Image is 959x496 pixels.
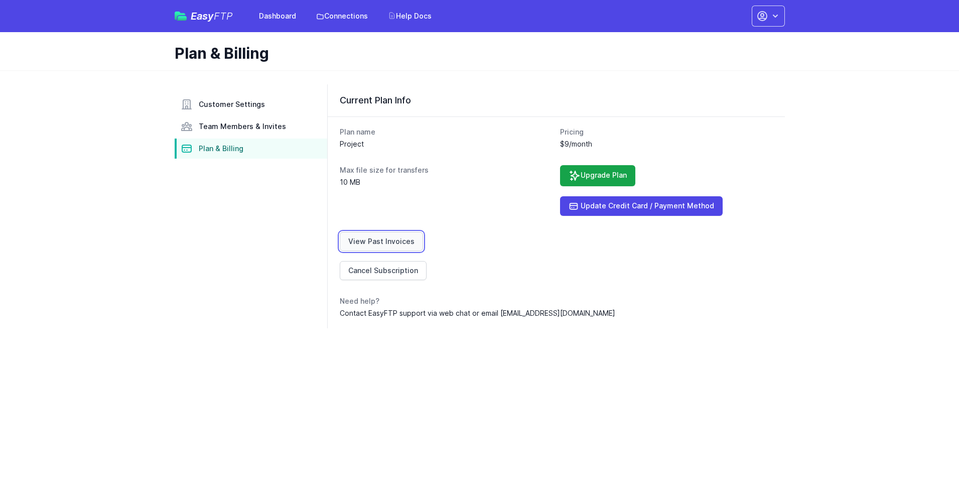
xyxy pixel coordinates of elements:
[175,116,327,137] a: Team Members & Invites
[253,7,302,25] a: Dashboard
[560,139,773,149] dd: $9/month
[340,308,773,318] dd: Contact EasyFTP support via web chat or email [EMAIL_ADDRESS][DOMAIN_NAME]
[340,94,773,106] h3: Current Plan Info
[199,121,286,132] span: Team Members & Invites
[340,232,423,251] a: View Past Invoices
[340,127,553,137] dt: Plan name
[382,7,438,25] a: Help Docs
[175,139,327,159] a: Plan & Billing
[175,44,777,62] h1: Plan & Billing
[340,261,427,280] a: Cancel Subscription
[340,165,553,175] dt: Max file size for transfers
[560,165,635,186] a: Upgrade Plan
[340,139,553,149] dd: Project
[310,7,374,25] a: Connections
[214,10,233,22] span: FTP
[175,12,187,21] img: easyftp_logo.png
[175,11,233,21] a: EasyFTP
[199,99,265,109] span: Customer Settings
[560,127,773,137] dt: Pricing
[191,11,233,21] span: Easy
[340,177,553,187] dd: 10 MB
[175,94,327,114] a: Customer Settings
[199,144,243,154] span: Plan & Billing
[560,196,723,216] a: Update Credit Card / Payment Method
[340,296,773,306] dt: Need help?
